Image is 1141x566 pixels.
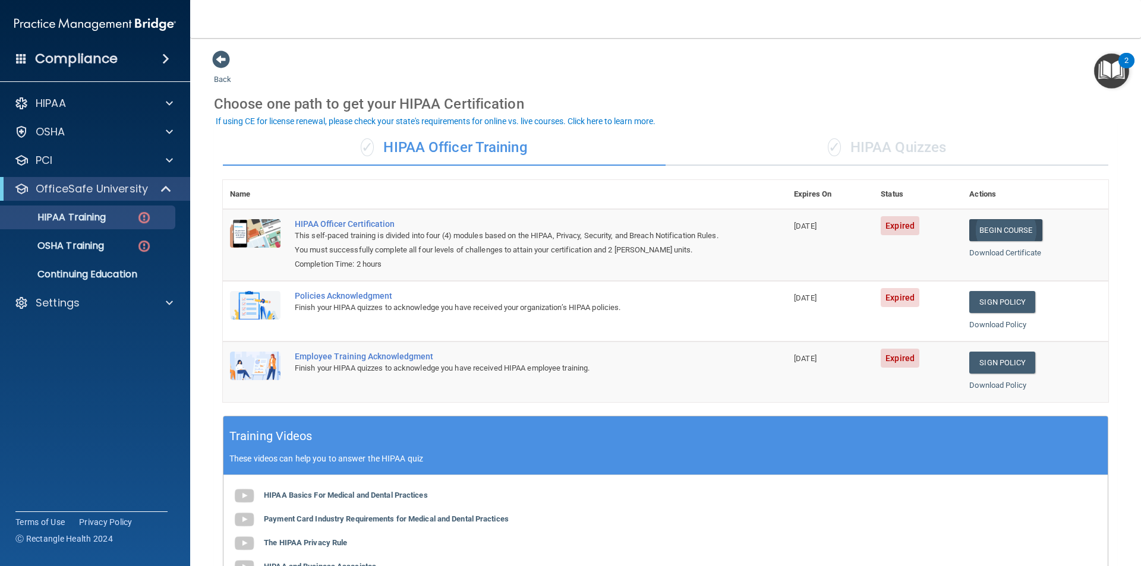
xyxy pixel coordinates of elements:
[36,96,66,110] p: HIPAA
[232,532,256,555] img: gray_youtube_icon.38fcd6cc.png
[14,125,173,139] a: OSHA
[794,293,817,302] span: [DATE]
[787,180,874,209] th: Expires On
[232,484,256,508] img: gray_youtube_icon.38fcd6cc.png
[666,130,1108,166] div: HIPAA Quizzes
[295,257,727,271] div: Completion Time: 2 hours
[8,268,170,280] p: Continuing Education
[264,491,428,499] b: HIPAA Basics For Medical and Dental Practices
[361,138,374,156] span: ✓
[1124,61,1129,76] div: 2
[36,296,80,310] p: Settings
[229,454,1102,463] p: These videos can help you to answer the HIPAA quiz
[36,182,148,196] p: OfficeSafe University
[295,291,727,301] div: Policies Acknowledgment
[794,354,817,363] span: [DATE]
[969,381,1026,390] a: Download Policy
[969,320,1026,329] a: Download Policy
[15,516,65,528] a: Terms of Use
[137,239,152,254] img: danger-circle.6113f641.png
[1094,53,1129,88] button: Open Resource Center, 2 new notifications
[8,211,106,223] p: HIPAA Training
[137,210,152,225] img: danger-circle.6113f641.png
[79,516,133,528] a: Privacy Policy
[35,50,118,67] h4: Compliance
[8,240,104,252] p: OSHA Training
[874,180,962,209] th: Status
[969,248,1041,257] a: Download Certificate
[969,352,1035,374] a: Sign Policy
[881,216,919,235] span: Expired
[14,182,172,196] a: OfficeSafe University
[264,538,347,547] b: The HIPAA Privacy Rule
[295,219,727,229] a: HIPAA Officer Certification
[214,115,657,127] button: If using CE for license renewal, please check your state's requirements for online vs. live cours...
[935,482,1127,529] iframe: Drift Widget Chat Controller
[14,153,173,167] a: PCI
[223,180,288,209] th: Name
[962,180,1108,209] th: Actions
[14,12,176,36] img: PMB logo
[794,222,817,230] span: [DATE]
[295,301,727,315] div: Finish your HIPAA quizzes to acknowledge you have received your organization’s HIPAA policies.
[264,514,509,523] b: Payment Card Industry Requirements for Medical and Dental Practices
[15,533,113,545] span: Ⓒ Rectangle Health 2024
[969,219,1042,241] a: Begin Course
[14,96,173,110] a: HIPAA
[229,426,313,447] h5: Training Videos
[223,130,666,166] div: HIPAA Officer Training
[828,138,841,156] span: ✓
[232,508,256,532] img: gray_youtube_icon.38fcd6cc.png
[214,61,231,84] a: Back
[214,87,1117,121] div: Choose one path to get your HIPAA Certification
[295,361,727,375] div: Finish your HIPAA quizzes to acknowledge you have received HIPAA employee training.
[969,291,1035,313] a: Sign Policy
[14,296,173,310] a: Settings
[881,288,919,307] span: Expired
[216,117,655,125] div: If using CE for license renewal, please check your state's requirements for online vs. live cours...
[36,125,65,139] p: OSHA
[295,352,727,361] div: Employee Training Acknowledgment
[295,229,727,257] div: This self-paced training is divided into four (4) modules based on the HIPAA, Privacy, Security, ...
[881,349,919,368] span: Expired
[36,153,52,167] p: PCI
